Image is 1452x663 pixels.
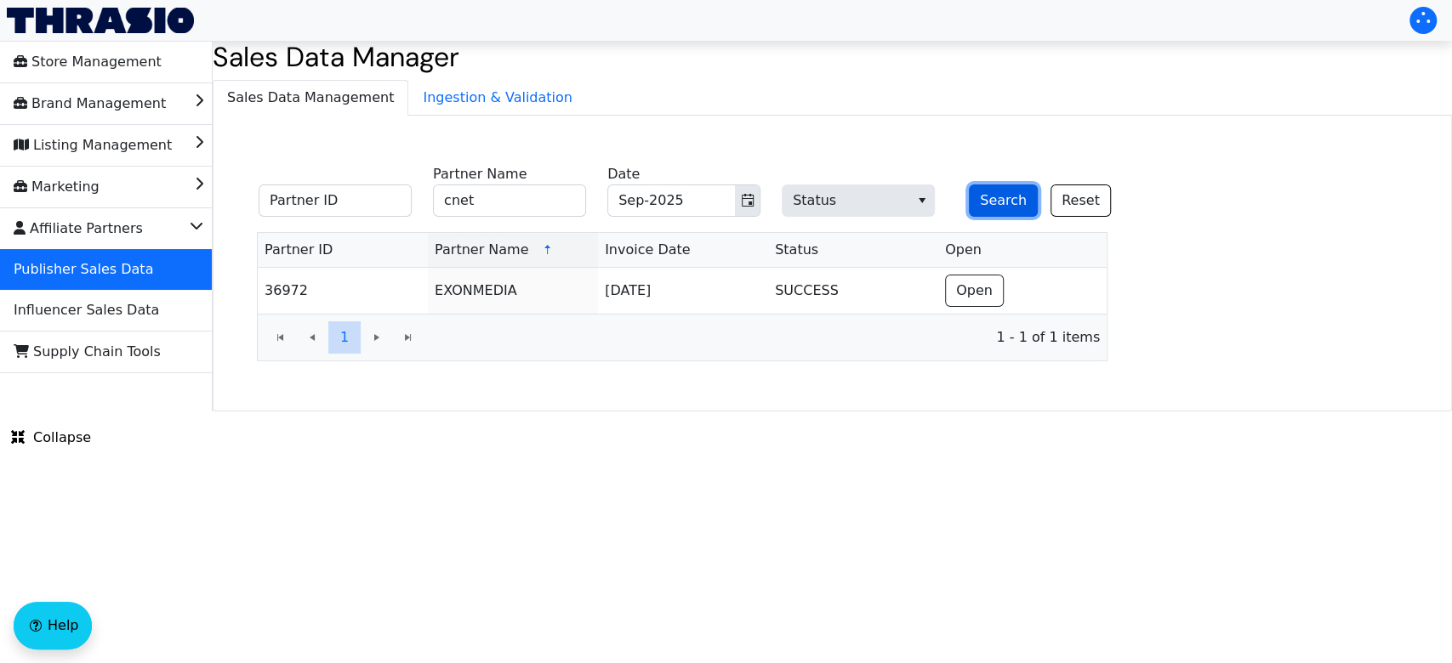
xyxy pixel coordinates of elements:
[213,41,1452,73] h2: Sales Data Manager
[14,48,162,76] span: Store Management
[258,268,428,314] td: 36972
[14,90,166,117] span: Brand Management
[945,240,982,260] span: Open
[1051,184,1111,217] button: Reset
[258,314,1107,360] div: Page 1 of 1
[11,428,91,448] span: Collapse
[14,215,143,242] span: Affiliate Partners
[14,602,92,649] button: Help floatingactionbutton
[14,297,159,324] span: Influencer Sales Data
[14,256,153,283] span: Publisher Sales Data
[14,132,172,159] span: Listing Management
[214,81,407,115] span: Sales Data Management
[48,615,78,636] span: Help
[768,268,938,314] td: SUCCESS
[782,184,935,217] span: Status
[14,338,161,365] span: Supply Chain Tools
[775,240,818,260] span: Status
[409,81,586,115] span: Ingestion & Validation
[598,268,768,314] td: [DATE]
[969,184,1038,217] button: Search
[433,164,527,184] label: Partner Name
[608,185,735,216] input: Sep-2025
[328,321,361,354] button: Page 1
[340,327,349,348] span: 1
[605,240,691,260] span: Invoice Date
[735,185,760,216] button: Toggle calendar
[7,8,194,33] img: Thrasio Logo
[428,268,598,314] td: EXONMEDIA
[956,280,993,301] span: Open
[607,164,640,184] label: Date
[909,185,934,216] button: select
[945,275,1004,307] button: Open
[14,173,100,201] span: Marketing
[265,240,333,260] span: Partner ID
[435,240,528,260] span: Partner Name
[438,327,1100,348] span: 1 - 1 of 1 items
